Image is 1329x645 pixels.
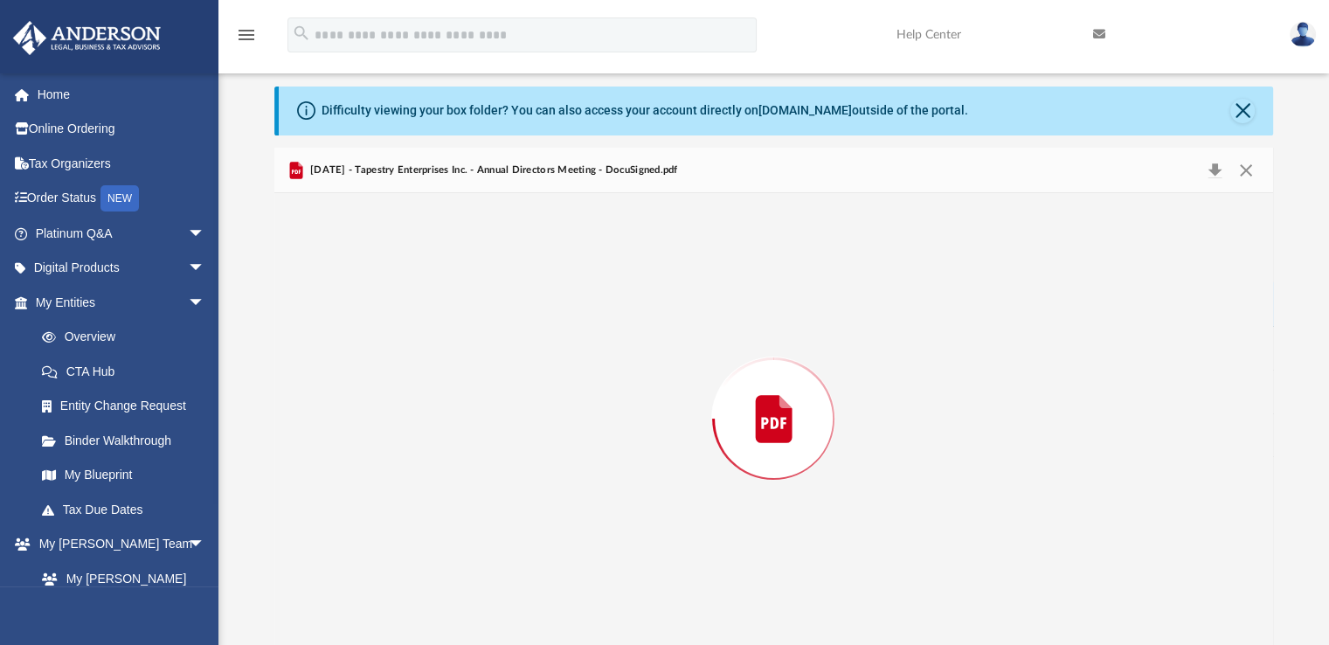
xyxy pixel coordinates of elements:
[12,181,232,217] a: Order StatusNEW
[24,458,223,493] a: My Blueprint
[12,77,232,112] a: Home
[24,389,232,424] a: Entity Change Request
[12,251,232,286] a: Digital Productsarrow_drop_down
[236,24,257,45] i: menu
[24,320,232,355] a: Overview
[24,492,232,527] a: Tax Due Dates
[12,527,223,562] a: My [PERSON_NAME] Teamarrow_drop_down
[12,216,232,251] a: Platinum Q&Aarrow_drop_down
[24,561,214,617] a: My [PERSON_NAME] Team
[24,423,232,458] a: Binder Walkthrough
[188,216,223,252] span: arrow_drop_down
[274,148,1274,645] div: Preview
[1230,99,1255,123] button: Close
[322,101,968,120] div: Difficulty viewing your box folder? You can also access your account directly on outside of the p...
[12,146,232,181] a: Tax Organizers
[12,112,232,147] a: Online Ordering
[100,185,139,212] div: NEW
[188,251,223,287] span: arrow_drop_down
[292,24,311,43] i: search
[1290,22,1316,47] img: User Pic
[1230,158,1262,183] button: Close
[1200,158,1231,183] button: Download
[24,354,232,389] a: CTA Hub
[758,103,852,117] a: [DOMAIN_NAME]
[12,285,232,320] a: My Entitiesarrow_drop_down
[8,21,166,55] img: Anderson Advisors Platinum Portal
[188,527,223,563] span: arrow_drop_down
[307,163,678,178] span: [DATE] - Tapestry Enterprises Inc. - Annual Directors Meeting - DocuSigned.pdf
[188,285,223,321] span: arrow_drop_down
[236,33,257,45] a: menu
